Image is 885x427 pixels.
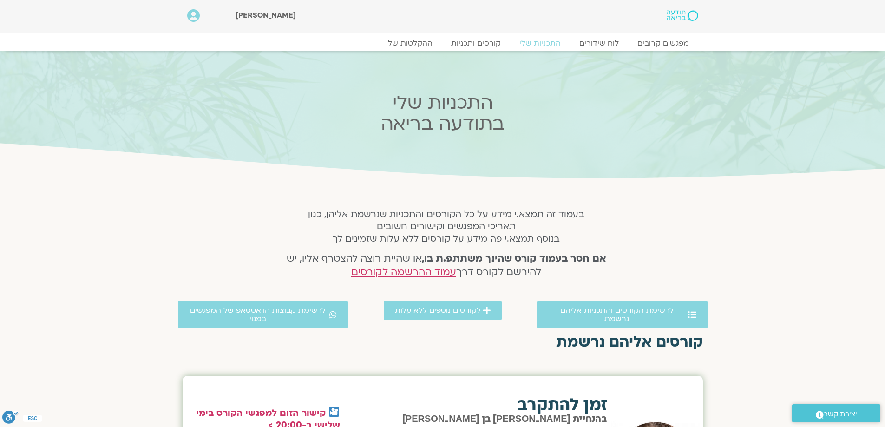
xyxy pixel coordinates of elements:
a: לרשימת הקורסים והתכניות אליהם נרשמת [537,301,708,328]
a: לרשימת קבוצות הוואטסאפ של המפגשים במנוי [178,301,348,328]
span: לרשימת הקורסים והתכניות אליהם נרשמת [548,306,686,323]
img: 🎦 [329,407,339,417]
a: קורסים ותכניות [442,39,510,48]
span: לרשימת קבוצות הוואטסאפ של המפגשים במנוי [189,306,328,323]
span: לקורסים נוספים ללא עלות [395,306,481,315]
a: מפגשים קרובים [628,39,698,48]
h2: זמן להתקרב [373,397,608,414]
h2: התכניות שלי בתודעה בריאה [261,92,625,134]
h2: קורסים אליהם נרשמת [183,334,703,350]
a: לקורסים נוספים ללא עלות [384,301,502,320]
span: יצירת קשר [824,408,857,420]
span: בהנחיית [PERSON_NAME] בן [PERSON_NAME] [402,414,607,424]
strong: אם חסר בעמוד קורס שהינך משתתפ.ת בו, [422,252,606,265]
a: לוח שידורים [570,39,628,48]
h4: או שהיית רוצה להצטרף אליו, יש להירשם לקורס דרך [274,252,618,279]
nav: Menu [187,39,698,48]
a: עמוד ההרשמה לקורסים [351,265,456,279]
a: יצירת קשר [792,404,880,422]
h5: בעמוד זה תמצא.י מידע על כל הקורסים והתכניות שנרשמת אליהן, כגון תאריכי המפגשים וקישורים חשובים בנו... [274,208,618,245]
a: התכניות שלי [510,39,570,48]
a: ההקלטות שלי [377,39,442,48]
span: [PERSON_NAME] [236,10,296,20]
